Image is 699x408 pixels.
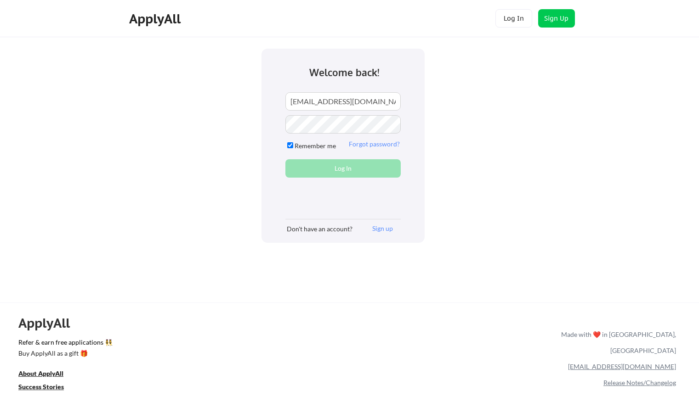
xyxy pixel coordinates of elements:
[495,9,532,28] button: Log In
[291,65,397,80] div: Welcome back!
[365,224,400,233] button: Sign up
[18,369,76,380] a: About ApplyAll
[538,9,575,28] button: Sign Up
[18,383,64,391] u: Success Stories
[18,349,110,360] a: Buy ApplyAll as a gift 🎁
[287,224,360,234] div: Don't have an account?
[18,369,63,377] u: About ApplyAll
[347,140,401,149] button: Forgot password?
[568,363,676,370] a: [EMAIL_ADDRESS][DOMAIN_NAME]
[285,92,401,111] input: Email
[557,326,676,358] div: Made with ❤️ in [GEOGRAPHIC_DATA], [GEOGRAPHIC_DATA]
[285,159,401,178] button: Log In
[18,339,369,349] a: Refer & earn free applications 👯‍♀️
[295,142,336,150] label: Remember me
[18,382,76,394] a: Success Stories
[603,379,676,386] a: Release Notes/Changelog
[18,315,80,331] div: ApplyAll
[18,350,110,357] div: Buy ApplyAll as a gift 🎁
[129,11,183,27] div: ApplyAll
